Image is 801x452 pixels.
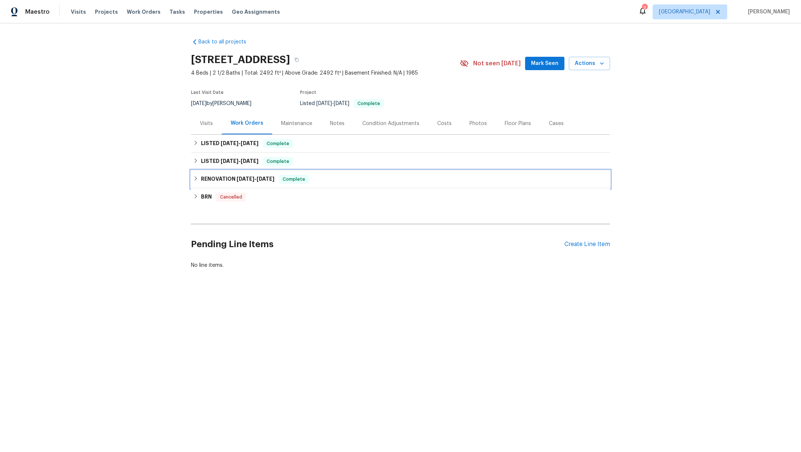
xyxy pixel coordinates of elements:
[469,120,487,127] div: Photos
[169,9,185,14] span: Tasks
[191,99,260,108] div: by [PERSON_NAME]
[316,101,349,106] span: -
[241,158,258,164] span: [DATE]
[237,176,274,181] span: -
[25,8,50,16] span: Maestro
[201,193,212,202] h6: BRN
[300,90,316,95] span: Project
[330,120,345,127] div: Notes
[221,158,258,164] span: -
[221,158,238,164] span: [DATE]
[355,101,383,106] span: Complete
[505,120,531,127] div: Floor Plans
[191,262,610,269] div: No line items.
[201,139,258,148] h6: LISTED
[232,8,280,16] span: Geo Assignments
[362,120,419,127] div: Condition Adjustments
[575,59,604,68] span: Actions
[564,241,610,248] div: Create Line Item
[281,120,312,127] div: Maintenance
[191,170,610,188] div: RENOVATION [DATE]-[DATE]Complete
[280,176,308,183] span: Complete
[191,153,610,170] div: LISTED [DATE]-[DATE]Complete
[334,101,349,106] span: [DATE]
[300,101,384,106] span: Listed
[71,8,86,16] span: Visits
[569,57,610,71] button: Actions
[264,140,292,147] span: Complete
[264,158,292,165] span: Complete
[201,157,258,166] h6: LISTED
[217,193,245,201] span: Cancelled
[316,101,332,106] span: [DATE]
[241,141,258,146] span: [DATE]
[191,90,224,95] span: Last Visit Date
[642,4,647,12] div: 2
[127,8,161,16] span: Work Orders
[745,8,790,16] span: [PERSON_NAME]
[525,57,564,71] button: Mark Seen
[549,120,564,127] div: Cases
[191,69,460,77] span: 4 Beds | 2 1/2 Baths | Total: 2492 ft² | Above Grade: 2492 ft² | Basement Finished: N/A | 1985
[237,176,254,181] span: [DATE]
[437,120,452,127] div: Costs
[221,141,238,146] span: [DATE]
[659,8,710,16] span: [GEOGRAPHIC_DATA]
[191,38,262,46] a: Back to all projects
[194,8,223,16] span: Properties
[221,141,258,146] span: -
[95,8,118,16] span: Projects
[191,188,610,206] div: BRN Cancelled
[473,60,521,67] span: Not seen [DATE]
[257,176,274,181] span: [DATE]
[200,120,213,127] div: Visits
[531,59,558,68] span: Mark Seen
[191,101,207,106] span: [DATE]
[290,53,303,66] button: Copy Address
[191,56,290,63] h2: [STREET_ADDRESS]
[191,227,564,262] h2: Pending Line Items
[231,119,263,127] div: Work Orders
[191,135,610,153] div: LISTED [DATE]-[DATE]Complete
[201,175,274,184] h6: RENOVATION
